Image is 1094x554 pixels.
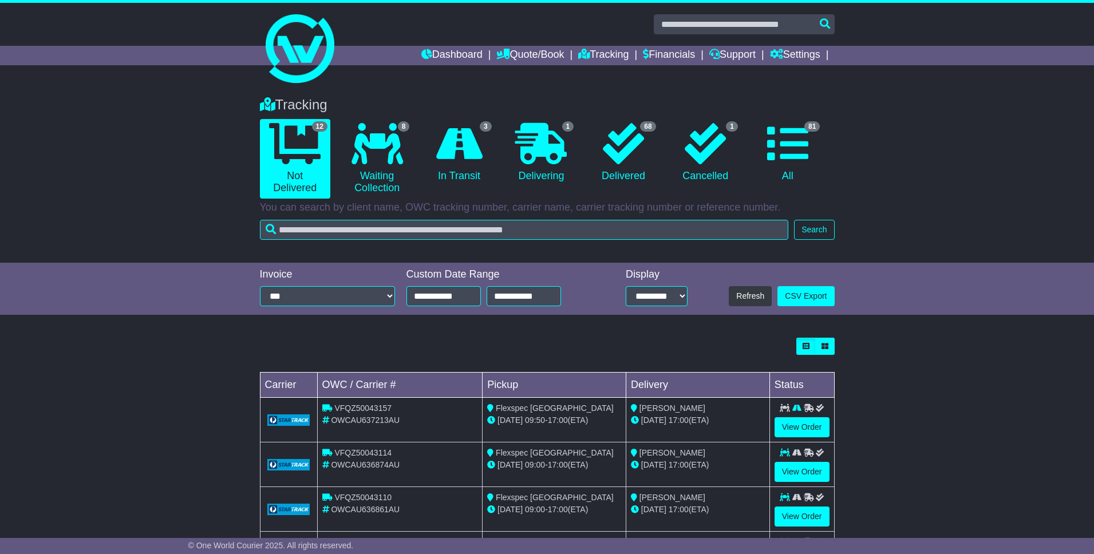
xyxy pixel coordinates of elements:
[331,460,400,469] span: OWCAU636874AU
[626,268,688,281] div: Display
[639,403,705,413] span: [PERSON_NAME]
[260,373,317,398] td: Carrier
[424,119,494,187] a: 3 In Transit
[777,286,834,306] a: CSV Export
[497,505,523,514] span: [DATE]
[562,121,574,132] span: 1
[334,448,392,457] span: VFQZ50043114
[487,459,621,471] div: - (ETA)
[497,460,523,469] span: [DATE]
[669,505,689,514] span: 17:00
[487,504,621,516] div: - (ETA)
[480,121,492,132] span: 3
[506,119,576,187] a: 1 Delivering
[267,459,310,470] img: GetCarrierServiceLogo
[525,415,545,425] span: 09:50
[342,119,412,199] a: 8 Waiting Collection
[548,415,568,425] span: 17:00
[317,373,483,398] td: OWC / Carrier #
[770,46,820,65] a: Settings
[631,504,765,516] div: (ETA)
[640,121,655,132] span: 68
[752,119,823,187] a: 81 All
[669,460,689,469] span: 17:00
[487,414,621,426] div: - (ETA)
[775,506,830,527] a: View Order
[641,415,666,425] span: [DATE]
[496,403,614,413] span: Flexspec [GEOGRAPHIC_DATA]
[631,414,765,426] div: (ETA)
[267,504,310,515] img: GetCarrierServiceLogo
[260,119,330,199] a: 12 Not Delivered
[626,373,769,398] td: Delivery
[588,119,658,187] a: 68 Delivered
[631,459,765,471] div: (ETA)
[729,286,772,306] button: Refresh
[670,119,741,187] a: 1 Cancelled
[639,448,705,457] span: [PERSON_NAME]
[421,46,483,65] a: Dashboard
[267,414,310,426] img: GetCarrierServiceLogo
[483,373,626,398] td: Pickup
[641,460,666,469] span: [DATE]
[254,97,840,113] div: Tracking
[775,417,830,437] a: View Order
[331,415,400,425] span: OWCAU637213AU
[260,201,835,214] p: You can search by client name, OWC tracking number, carrier name, carrier tracking number or refe...
[548,505,568,514] span: 17:00
[804,121,820,132] span: 81
[643,46,695,65] a: Financials
[525,505,545,514] span: 09:00
[331,505,400,514] span: OWCAU636861AU
[794,220,834,240] button: Search
[669,415,689,425] span: 17:00
[578,46,629,65] a: Tracking
[406,268,590,281] div: Custom Date Range
[639,493,705,502] span: [PERSON_NAME]
[496,448,614,457] span: Flexspec [GEOGRAPHIC_DATA]
[548,460,568,469] span: 17:00
[260,268,395,281] div: Invoice
[312,121,327,132] span: 12
[334,403,392,413] span: VFQZ50043157
[398,121,410,132] span: 8
[496,46,564,65] a: Quote/Book
[775,462,830,482] a: View Order
[641,505,666,514] span: [DATE]
[709,46,756,65] a: Support
[726,121,738,132] span: 1
[769,373,834,398] td: Status
[188,541,354,550] span: © One World Courier 2025. All rights reserved.
[334,493,392,502] span: VFQZ50043110
[497,415,523,425] span: [DATE]
[525,460,545,469] span: 09:00
[496,493,614,502] span: Flexspec [GEOGRAPHIC_DATA]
